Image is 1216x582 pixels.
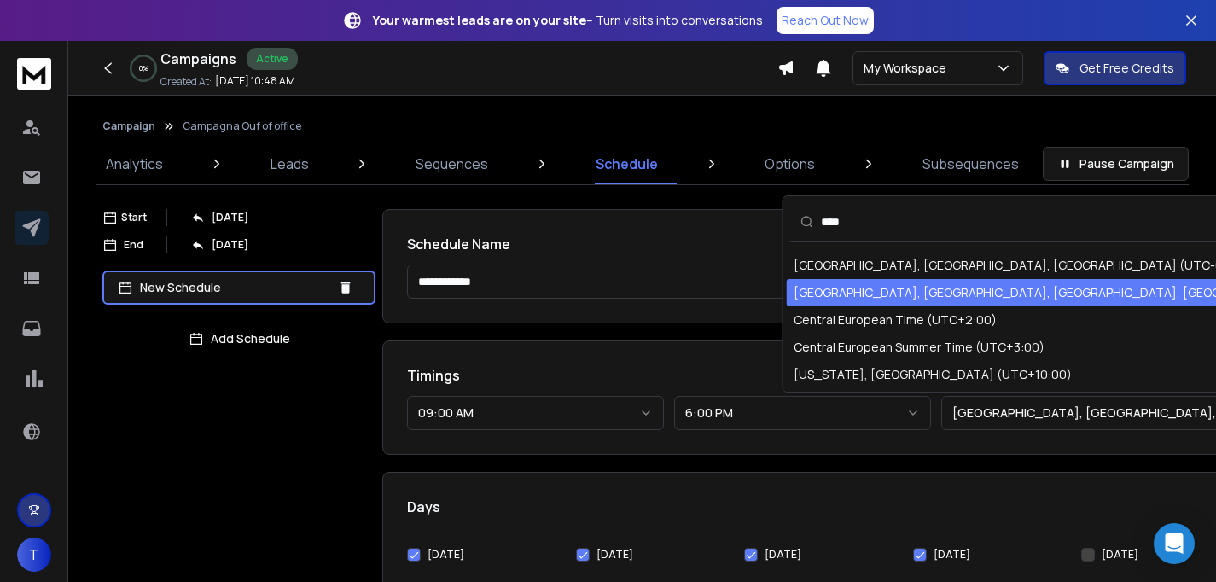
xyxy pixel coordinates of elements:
[585,143,668,184] a: Schedule
[794,339,1044,356] div: Central European Summer Time (UTC+3:00)
[96,143,173,184] a: Analytics
[124,238,143,252] p: End
[934,548,970,562] label: [DATE]
[794,366,1072,383] div: [US_STATE], [GEOGRAPHIC_DATA] (UTC+10:00)
[922,154,1019,174] p: Subsequences
[212,211,248,224] p: [DATE]
[17,58,51,90] img: logo
[407,396,664,430] button: 09:00 AM
[140,279,331,296] p: New Schedule
[373,12,586,28] strong: Your warmest leads are on your site
[160,75,212,89] p: Created At:
[912,143,1029,184] a: Subsequences
[596,548,633,562] label: [DATE]
[674,396,931,430] button: 6:00 PM
[1079,60,1174,77] p: Get Free Credits
[17,538,51,572] button: T
[260,143,319,184] a: Leads
[794,311,997,329] div: Central European Time (UTC+2:00)
[754,143,825,184] a: Options
[596,154,658,174] p: Schedule
[864,60,953,77] p: My Workspace
[106,154,163,174] p: Analytics
[1043,147,1189,181] button: Pause Campaign
[160,49,236,69] h1: Campaigns
[102,322,375,356] button: Add Schedule
[212,238,248,252] p: [DATE]
[1044,51,1186,85] button: Get Free Credits
[1154,523,1195,564] div: Open Intercom Messenger
[765,154,815,174] p: Options
[215,74,295,88] p: [DATE] 10:48 AM
[782,12,869,29] p: Reach Out Now
[373,12,763,29] p: – Turn visits into conversations
[121,211,147,224] p: Start
[765,548,801,562] label: [DATE]
[102,119,155,133] button: Campaign
[139,63,148,73] p: 0 %
[1102,548,1138,562] label: [DATE]
[405,143,498,184] a: Sequences
[777,7,874,34] a: Reach Out Now
[183,119,301,133] p: Campagna Ouf of office
[271,154,309,174] p: Leads
[247,48,298,70] div: Active
[416,154,488,174] p: Sequences
[428,548,464,562] label: [DATE]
